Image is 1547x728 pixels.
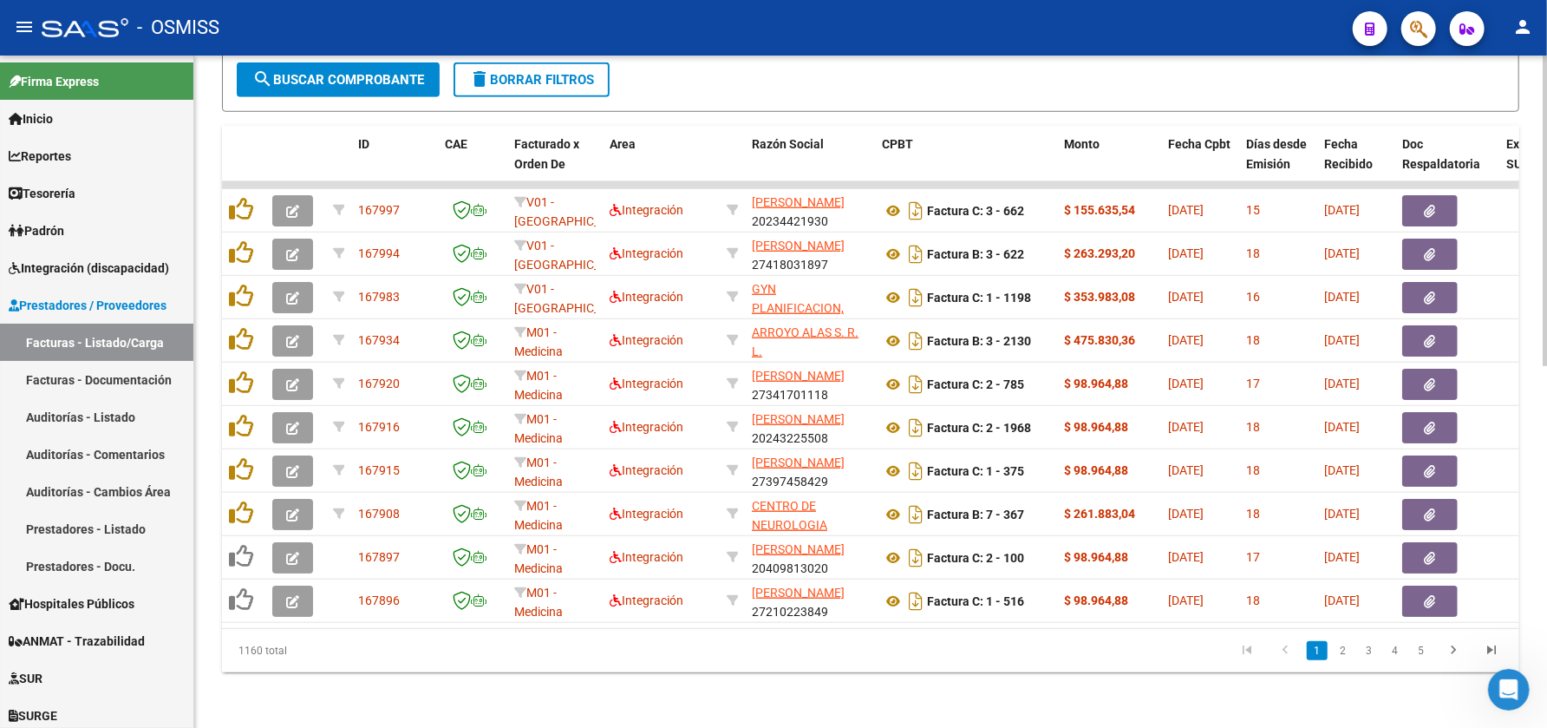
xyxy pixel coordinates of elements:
strong: Factura B: 7 - 367 [927,508,1024,521]
strong: $ 98.964,88 [1064,463,1128,477]
span: [PERSON_NAME] [752,586,845,600]
a: go to first page [1230,641,1263,660]
span: [DATE] [1324,594,1360,607]
span: [DATE] [1168,463,1204,477]
span: M01 - Medicina Esencial [514,456,563,509]
span: M01 - Medicina Esencial [514,542,563,596]
span: Integración [610,420,683,434]
span: Integración [610,333,683,347]
div: 27341701118 [752,366,868,403]
span: [DATE] [1168,246,1204,260]
strong: Factura C: 1 - 516 [927,594,1024,608]
span: [DATE] [1324,333,1360,347]
span: 15 [1246,203,1260,217]
span: M01 - Medicina Esencial [514,369,563,423]
span: 167897 [358,550,400,564]
span: ID [358,137,369,151]
span: Fecha Recibido [1324,137,1373,171]
span: [PERSON_NAME] [752,542,845,556]
mat-icon: person [1512,16,1533,37]
a: 5 [1411,641,1432,660]
span: [DATE] [1168,507,1204,521]
span: [DATE] [1168,290,1204,304]
span: ARROYO ALAS S. R. L. [752,325,858,359]
span: 167997 [358,203,400,217]
i: Descargar documento [904,327,927,355]
strong: Factura C: 3 - 662 [927,204,1024,218]
strong: Factura C: 1 - 1198 [927,291,1031,305]
i: Descargar documento [904,371,927,398]
span: Reportes [9,147,71,166]
span: Firma Express [9,72,99,91]
i: Descargar documento [904,197,927,225]
li: page 3 [1356,636,1382,666]
button: Borrar Filtros [454,62,610,97]
span: [DATE] [1324,507,1360,521]
span: Prestadores / Proveedores [9,296,166,315]
strong: $ 261.883,04 [1064,507,1135,521]
div: 20234421930 [752,193,868,229]
span: [DATE] [1168,203,1204,217]
li: page 2 [1330,636,1356,666]
datatable-header-cell: Area [603,126,720,202]
a: go to last page [1475,641,1508,660]
strong: $ 98.964,88 [1064,420,1128,434]
div: 27418031897 [752,236,868,272]
i: Descargar documento [904,240,927,268]
span: Integración [610,203,683,217]
span: ANMAT - Trazabilidad [9,632,145,651]
span: 17 [1246,377,1260,390]
li: page 4 [1382,636,1408,666]
div: 27397458429 [752,453,868,489]
span: [DATE] [1324,203,1360,217]
datatable-header-cell: ID [351,126,438,202]
span: [DATE] [1168,377,1204,390]
span: Integración [610,594,683,607]
span: Integración [610,550,683,564]
span: Integración [610,290,683,304]
span: M01 - Medicina Esencial [514,325,563,379]
span: Integración (discapacidad) [9,259,169,278]
strong: $ 263.293,20 [1064,246,1135,260]
i: Descargar documento [904,414,927,442]
span: 167896 [358,594,400,607]
a: 1 [1307,641,1328,660]
span: [PERSON_NAME] [752,239,845,253]
strong: $ 98.964,88 [1064,550,1128,564]
div: 30717810577 [752,279,868,316]
div: 30711964920 [752,323,868,359]
span: 18 [1246,594,1260,607]
span: M01 - Medicina Esencial [514,586,563,639]
span: M01 - Medicina Esencial [514,412,563,466]
datatable-header-cell: CAE [438,126,507,202]
span: Facturado x Orden De [514,137,579,171]
strong: $ 353.983,08 [1064,290,1135,304]
datatable-header-cell: Días desde Emisión [1239,126,1317,202]
span: 167916 [358,420,400,434]
strong: Factura C: 2 - 1968 [927,421,1031,435]
span: Integración [610,246,683,260]
iframe: Intercom live chat [1488,669,1530,711]
span: 16 [1246,290,1260,304]
span: Tesorería [9,184,75,203]
span: Buscar Comprobante [252,72,424,88]
strong: $ 475.830,36 [1064,333,1135,347]
strong: $ 98.964,88 [1064,594,1128,607]
mat-icon: delete [469,69,490,89]
span: Razón Social [752,137,824,151]
a: 4 [1385,641,1406,660]
span: 167920 [358,377,400,390]
div: 20243225508 [752,410,868,446]
datatable-header-cell: Razón Social [745,126,875,202]
a: go to next page [1437,641,1470,660]
span: [DATE] [1324,246,1360,260]
datatable-header-cell: CPBT [875,126,1057,202]
span: [PERSON_NAME] [752,369,845,383]
datatable-header-cell: Doc Respaldatoria [1395,126,1499,202]
span: Integración [610,463,683,477]
span: 18 [1246,420,1260,434]
span: [DATE] [1324,290,1360,304]
span: [DATE] [1324,420,1360,434]
div: 33714782709 [752,496,868,533]
span: [DATE] [1324,377,1360,390]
